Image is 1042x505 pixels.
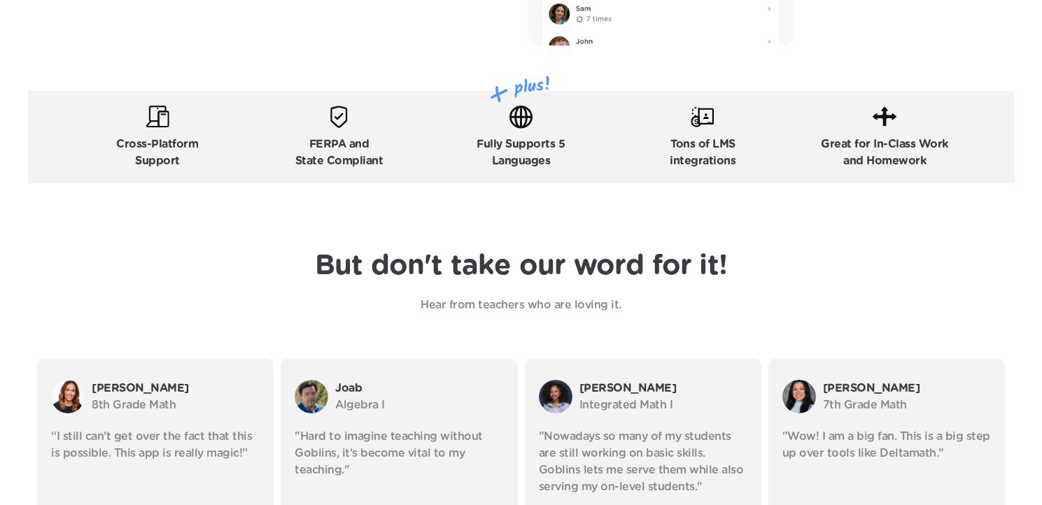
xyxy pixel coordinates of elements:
[295,136,383,169] p: FERPA and State Compliant
[539,428,747,495] p: "Nowadays so many of my students are still working on basic skills. Goblins lets me serve them wh...
[335,380,503,397] p: Joab
[92,397,260,413] p: 8th Grade Math
[782,428,991,462] p: "Wow! I am a big fan. This is a big step up over tools like Deltamath."
[579,397,747,413] p: Integrated Math I
[92,380,260,397] p: [PERSON_NAME]
[335,397,503,413] p: Algebra I
[670,136,735,169] p: Tons of LMS integrations
[51,428,260,462] p: “I still can’t get over the fact that this is possible. This app is really magic!”
[579,380,747,397] p: [PERSON_NAME]
[276,297,766,313] p: Hear from teachers who are loving it.
[315,249,727,283] h1: But don't take our word for it!
[821,136,948,169] p: Great for In-Class Work and Homework
[823,397,991,413] p: 7th Grade Math
[295,428,503,478] p: "Hard to imagine teaching without Goblins, it's become vital to my teaching."
[477,136,565,169] p: Fully Supports 5 Languages
[116,136,198,169] p: Cross-Platform Support
[823,380,991,397] p: [PERSON_NAME]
